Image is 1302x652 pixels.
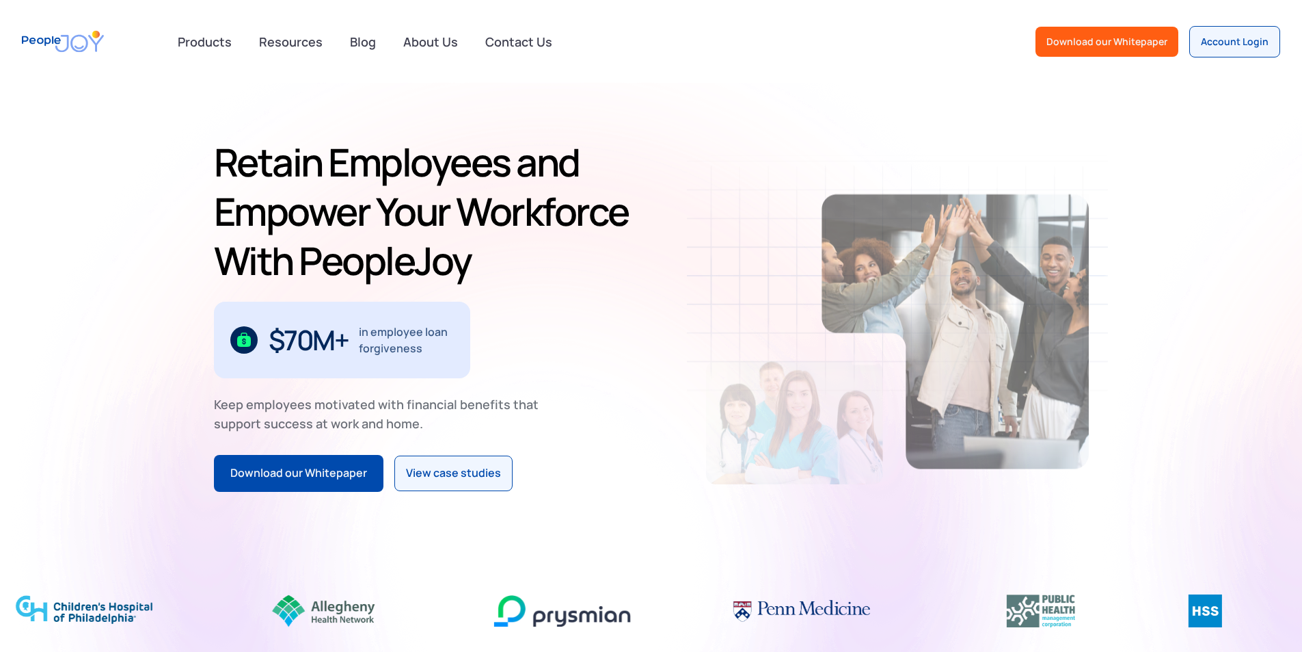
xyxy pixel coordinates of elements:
img: Retain-Employees-PeopleJoy [706,361,883,484]
h1: Retain Employees and Empower Your Workforce With PeopleJoy [214,138,646,285]
a: Contact Us [477,27,560,57]
div: Download our Whitepaper [230,465,367,482]
div: in employee loan forgiveness [359,324,454,356]
a: View case studies [394,456,513,491]
a: Download our Whitepaper [214,455,383,492]
div: Account Login [1201,35,1269,49]
div: $70M+ [269,329,349,351]
a: About Us [395,27,466,57]
img: Retain-Employees-PeopleJoy [822,194,1089,469]
div: Download our Whitepaper [1046,35,1167,49]
div: 1 / 3 [214,302,470,378]
a: Resources [251,27,331,57]
a: home [22,22,104,61]
a: Blog [342,27,384,57]
div: Keep employees motivated with financial benefits that support success at work and home. [214,395,550,433]
div: Products [169,28,240,55]
a: Download our Whitepaper [1035,27,1178,57]
div: View case studies [406,465,501,482]
a: Account Login [1189,26,1280,57]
